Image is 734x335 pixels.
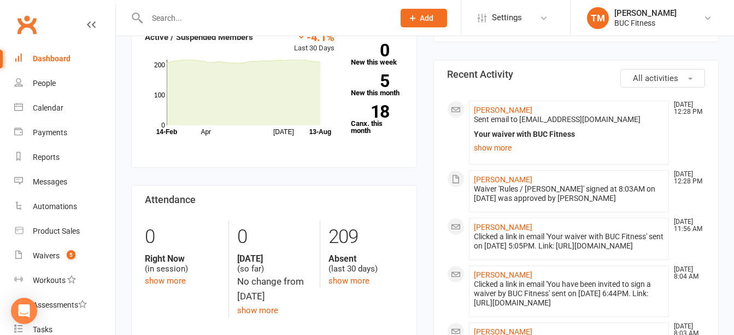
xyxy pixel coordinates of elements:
[237,274,312,304] div: No change from [DATE]
[668,101,704,115] time: [DATE] 12:28 PM
[33,325,52,334] div: Tasks
[14,120,115,145] a: Payments
[474,106,532,114] a: [PERSON_NAME]
[14,96,115,120] a: Calendar
[351,73,389,89] strong: 5
[145,194,403,205] h3: Attendance
[420,14,433,22] span: Add
[351,105,403,134] a: 18Canx. this month
[294,31,334,54] div: Last 30 Days
[294,31,334,43] div: -4.1%
[33,128,67,137] div: Payments
[237,305,278,315] a: show more
[668,266,704,280] time: [DATE] 8:04 AM
[351,42,389,59] strong: 0
[474,232,665,251] div: Clicked a link in email 'Your waiver with BUC Fitness' sent on [DATE] 5:05PM. Link: [URL][DOMAIN_...
[614,18,677,28] div: BUC Fitness
[237,253,312,264] strong: [DATE]
[14,194,115,219] a: Automations
[614,8,677,18] div: [PERSON_NAME]
[328,221,403,253] div: 209
[14,268,115,293] a: Workouts
[328,253,403,274] div: (last 30 days)
[14,71,115,96] a: People
[474,140,665,155] a: show more
[351,44,403,66] a: 0New this week
[474,175,532,184] a: [PERSON_NAME]
[474,223,532,232] a: [PERSON_NAME]
[14,170,115,194] a: Messages
[33,54,71,63] div: Dashboard
[33,227,80,235] div: Product Sales
[145,253,220,264] strong: Right Now
[145,32,253,42] strong: Active / Suspended Members
[144,10,386,26] input: Search...
[13,11,40,38] a: Clubworx
[620,69,705,88] button: All activities
[145,221,220,253] div: 0
[11,298,37,324] div: Open Intercom Messenger
[474,184,665,203] div: Waiver 'Rules / [PERSON_NAME]' signed at 8:03AM on [DATE] was approved by [PERSON_NAME]
[33,79,56,88] div: People
[33,103,63,112] div: Calendar
[401,9,447,27] button: Add
[14,145,115,170] a: Reports
[328,253,403,264] strong: Absent
[587,7,609,29] div: TM
[492,5,522,30] span: Settings
[668,171,704,185] time: [DATE] 12:28 PM
[351,103,389,120] strong: 18
[474,130,665,139] div: Your waiver with BUC Fitness
[14,244,115,268] a: Waivers 5
[33,153,60,161] div: Reports
[328,276,369,286] a: show more
[33,301,87,309] div: Assessments
[33,177,67,186] div: Messages
[145,253,220,274] div: (in session)
[14,47,115,71] a: Dashboard
[474,115,641,124] span: Sent email to [EMAIL_ADDRESS][DOMAIN_NAME]
[33,202,77,211] div: Automations
[474,270,532,279] a: [PERSON_NAME]
[14,219,115,244] a: Product Sales
[145,276,186,286] a: show more
[33,276,66,285] div: Workouts
[33,251,60,260] div: Waivers
[351,74,403,96] a: 5New this month
[67,250,75,259] span: 5
[668,218,704,233] time: [DATE] 11:56 AM
[237,253,312,274] div: (so far)
[14,293,115,317] a: Assessments
[447,69,706,80] h3: Recent Activity
[237,221,312,253] div: 0
[633,73,678,83] span: All activities
[474,280,665,308] div: Clicked a link in email 'You have been invited to sign a waiver by BUC Fitness' sent on [DATE] 6:...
